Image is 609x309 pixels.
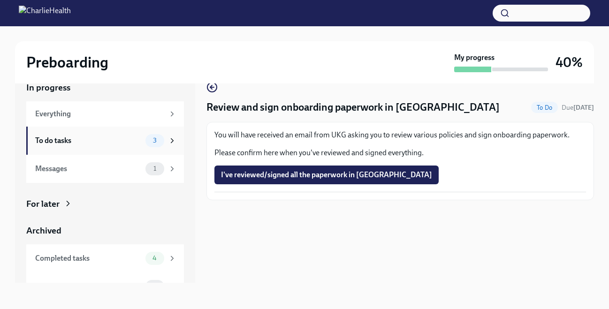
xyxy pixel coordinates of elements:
div: For later [26,198,60,210]
a: For later [26,198,184,210]
span: 4 [147,255,162,262]
span: 3 [147,137,162,144]
strong: [DATE] [573,104,594,112]
p: Please confirm here when you've reviewed and signed everything. [214,148,586,158]
h3: 40% [556,54,583,71]
a: Everything [26,101,184,127]
a: In progress [26,82,184,94]
button: I've reviewed/signed all the paperwork in [GEOGRAPHIC_DATA] [214,166,439,184]
span: 1 [148,165,162,172]
span: Due [562,104,594,112]
span: September 20th, 2025 09:00 [562,103,594,112]
p: You will have received an email from UKG asking you to review various policies and sign onboardin... [214,130,586,140]
div: Messages [35,281,142,292]
a: Completed tasks4 [26,244,184,272]
div: Everything [35,109,164,119]
a: Messages [26,272,184,301]
a: To do tasks3 [26,127,184,155]
img: CharlieHealth [19,6,71,21]
div: Messages [35,164,142,174]
span: I've reviewed/signed all the paperwork in [GEOGRAPHIC_DATA] [221,170,432,180]
span: To Do [531,104,558,111]
div: To do tasks [35,136,142,146]
h2: Preboarding [26,53,108,72]
h4: Review and sign onboarding paperwork in [GEOGRAPHIC_DATA] [206,100,500,114]
div: Completed tasks [35,253,142,264]
a: Archived [26,225,184,237]
a: Messages1 [26,155,184,183]
strong: My progress [454,53,495,63]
